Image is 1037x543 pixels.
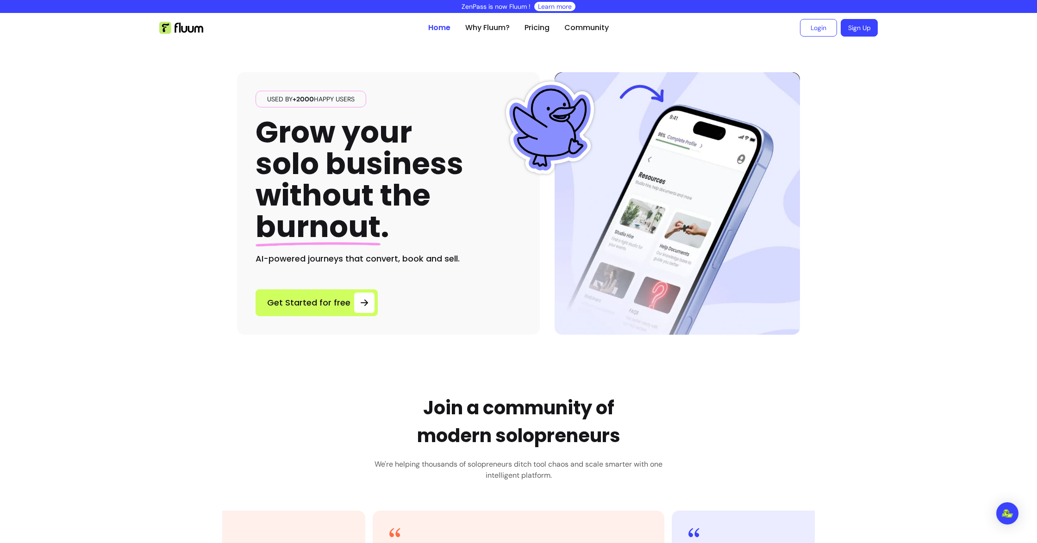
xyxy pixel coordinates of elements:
[462,2,531,11] p: ZenPass is now Fluum !
[465,22,510,33] a: Why Fluum?
[256,117,463,243] h1: Grow your solo business without the .
[525,22,550,33] a: Pricing
[368,459,669,481] h3: We're helping thousands of solopreneurs ditch tool chaos and scale smarter with one intelligent p...
[428,22,450,33] a: Home
[267,296,350,309] span: Get Started for free
[800,19,837,37] a: Login
[996,502,1018,524] div: Open Intercom Messenger
[293,95,314,103] span: +2000
[256,206,381,247] span: burnout
[256,252,521,265] h2: AI-powered journeys that convert, book and sell.
[417,394,620,449] h2: Join a community of modern solopreneurs
[263,94,358,104] span: Used by happy users
[538,2,572,11] a: Learn more
[555,72,800,335] img: Hero
[841,19,878,37] a: Sign Up
[256,289,378,316] a: Get Started for free
[564,22,609,33] a: Community
[159,22,203,34] img: Fluum Logo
